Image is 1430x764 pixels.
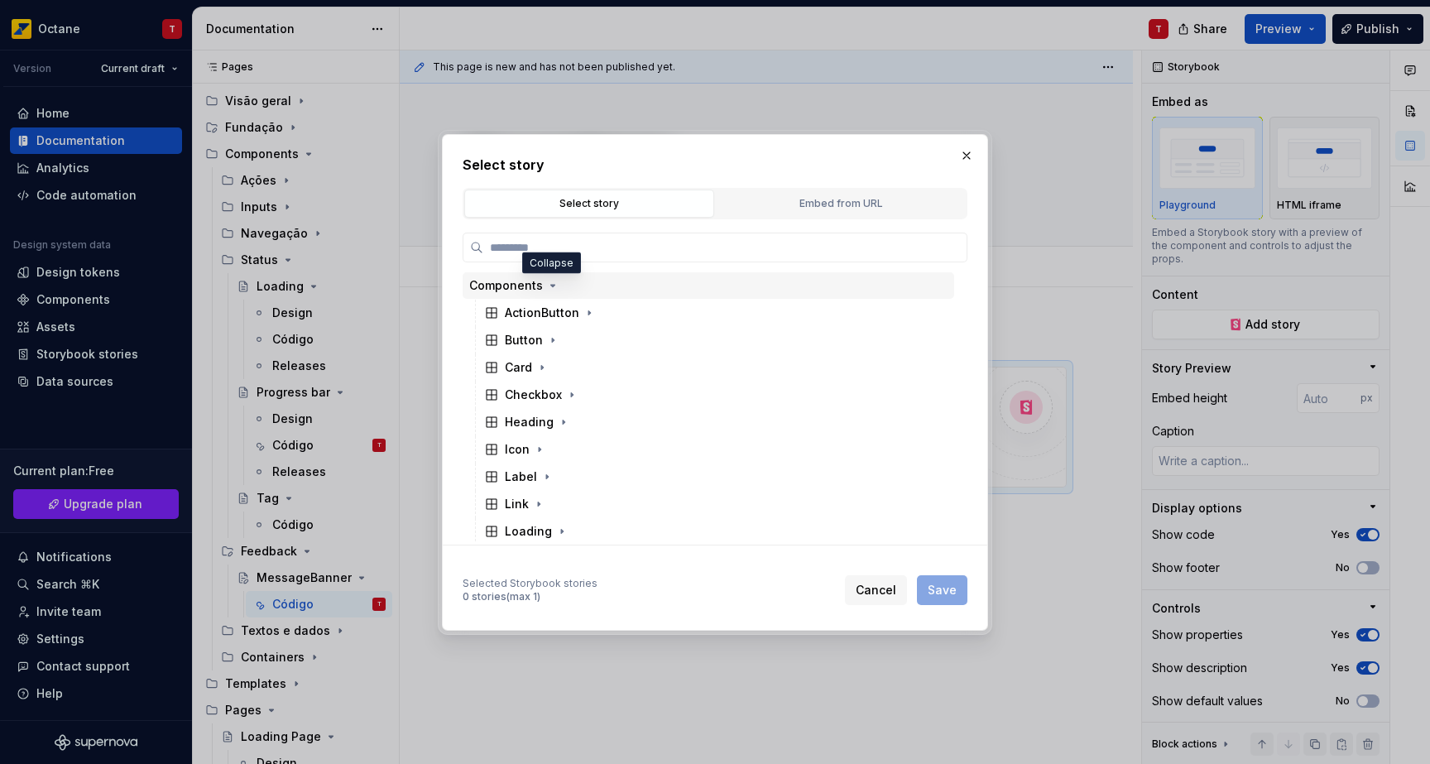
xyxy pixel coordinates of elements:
[463,577,597,590] div: Selected Storybook stories
[505,387,562,403] div: Checkbox
[505,496,529,512] div: Link
[522,252,581,274] div: Collapse
[856,582,896,598] span: Cancel
[505,332,543,348] div: Button
[463,155,967,175] h2: Select story
[505,305,579,321] div: ActionButton
[463,590,597,603] div: 0 stories (max 1)
[505,523,552,540] div: Loading
[722,195,960,212] div: Embed from URL
[845,575,907,605] button: Cancel
[505,441,530,458] div: Icon
[505,414,554,430] div: Heading
[505,359,532,376] div: Card
[470,195,708,212] div: Select story
[469,277,543,294] div: Components
[505,468,537,485] div: Label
